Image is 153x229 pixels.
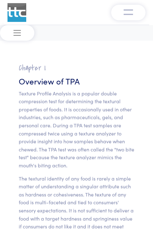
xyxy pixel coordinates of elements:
h2: Chapter I [19,63,134,73]
img: ttc_logo_1x1_v1.0.png [7,3,26,22]
h3: Overview of TPA [19,75,134,87]
p: Texture Profile Analysis is a popular double compression test for determining the textural proper... [19,89,134,170]
button: Toggle navigation [111,5,146,20]
img: menu-v1.0.png [124,8,133,15]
